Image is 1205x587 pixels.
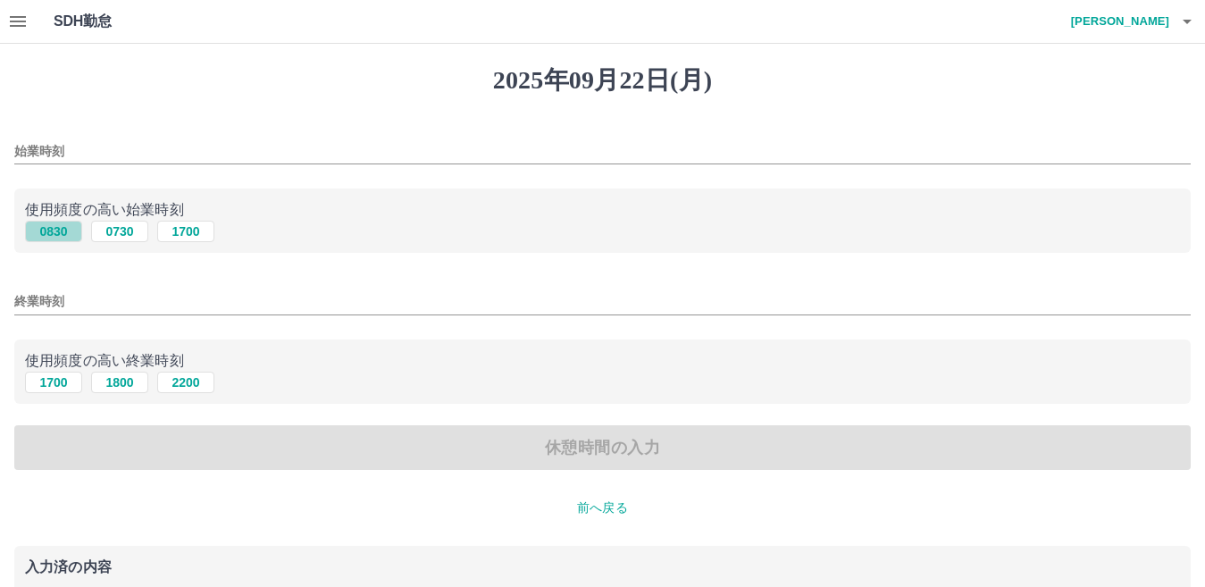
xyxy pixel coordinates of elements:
[25,199,1180,221] p: 使用頻度の高い始業時刻
[14,499,1191,517] p: 前へ戻る
[91,372,148,393] button: 1800
[25,372,82,393] button: 1700
[157,372,214,393] button: 2200
[25,350,1180,372] p: 使用頻度の高い終業時刻
[25,560,1180,574] p: 入力済の内容
[14,65,1191,96] h1: 2025年09月22日(月)
[91,221,148,242] button: 0730
[25,221,82,242] button: 0830
[157,221,214,242] button: 1700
